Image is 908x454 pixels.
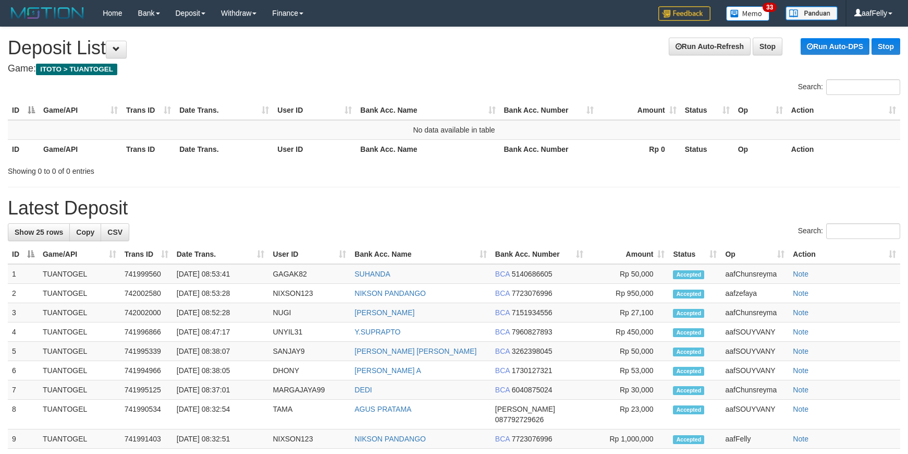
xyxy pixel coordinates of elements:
[495,270,510,278] span: BCA
[587,284,669,303] td: Rp 950,000
[793,405,808,413] a: Note
[268,284,350,303] td: NIXSON123
[726,6,770,21] img: Button%20Memo.svg
[8,64,900,74] h4: Game:
[793,328,808,336] a: Note
[669,245,721,264] th: Status: activate to sort column ascending
[120,361,173,380] td: 741994966
[120,342,173,361] td: 741995339
[8,264,39,284] td: 1
[753,38,782,55] a: Stop
[356,139,499,159] th: Bank Acc. Name
[175,101,273,120] th: Date Trans.: activate to sort column ascending
[39,342,120,361] td: TUANTOGEL
[721,303,789,322] td: aafChunsreyma
[39,380,120,400] td: TUANTOGEL
[673,405,704,414] span: Accepted
[512,308,553,317] span: Copy 7151934556 to clipboard
[673,328,704,337] span: Accepted
[39,303,120,322] td: TUANTOGEL
[500,139,598,159] th: Bank Acc. Number
[587,429,669,449] td: Rp 1,000,000
[268,245,350,264] th: User ID: activate to sort column ascending
[793,347,808,355] a: Note
[173,380,269,400] td: [DATE] 08:37:01
[587,380,669,400] td: Rp 30,000
[173,264,269,284] td: [DATE] 08:53:41
[673,270,704,279] span: Accepted
[673,348,704,356] span: Accepted
[273,139,356,159] th: User ID
[512,386,553,394] span: Copy 6040875024 to clipboard
[495,308,510,317] span: BCA
[120,429,173,449] td: 741991403
[120,245,173,264] th: Trans ID: activate to sort column ascending
[350,245,491,264] th: Bank Acc. Name: activate to sort column ascending
[798,223,900,239] label: Search:
[673,435,704,444] span: Accepted
[268,322,350,342] td: UNYIL31
[8,198,900,219] h1: Latest Deposit
[354,386,372,394] a: DEDI
[598,101,681,120] th: Amount: activate to sort column ascending
[356,101,499,120] th: Bank Acc. Name: activate to sort column ascending
[8,139,39,159] th: ID
[763,3,777,12] span: 33
[8,284,39,303] td: 2
[721,264,789,284] td: aafChunsreyma
[268,342,350,361] td: SANJAY9
[8,322,39,342] td: 4
[495,435,510,443] span: BCA
[681,101,734,120] th: Status: activate to sort column ascending
[786,6,838,20] img: panduan.png
[8,361,39,380] td: 6
[491,245,587,264] th: Bank Acc. Number: activate to sort column ascending
[495,415,544,424] span: Copy 087792729626 to clipboard
[120,284,173,303] td: 742002580
[39,284,120,303] td: TUANTOGEL
[173,400,269,429] td: [DATE] 08:32:54
[39,322,120,342] td: TUANTOGEL
[721,284,789,303] td: aafzefaya
[793,308,808,317] a: Note
[8,429,39,449] td: 9
[268,264,350,284] td: GAGAK82
[495,289,510,297] span: BCA
[587,342,669,361] td: Rp 50,000
[512,270,553,278] span: Copy 5140686605 to clipboard
[721,429,789,449] td: aafFelly
[173,361,269,380] td: [DATE] 08:38:05
[39,139,122,159] th: Game/API
[734,101,787,120] th: Op: activate to sort column ascending
[587,264,669,284] td: Rp 50,000
[512,347,553,355] span: Copy 3262398045 to clipboard
[721,245,789,264] th: Op: activate to sort column ascending
[789,245,900,264] th: Action: activate to sort column ascending
[495,405,555,413] span: [PERSON_NAME]
[120,400,173,429] td: 741990534
[175,139,273,159] th: Date Trans.
[721,322,789,342] td: aafSOUYVANY
[354,405,411,413] a: AGUS PRATAMA
[8,120,900,140] td: No data available in table
[658,6,710,21] img: Feedback.jpg
[354,435,426,443] a: NIKSON PANDANGO
[681,139,734,159] th: Status
[8,303,39,322] td: 3
[8,342,39,361] td: 5
[268,380,350,400] td: MARGAJAYA99
[39,400,120,429] td: TUANTOGEL
[39,429,120,449] td: TUANTOGEL
[721,361,789,380] td: aafSOUYVANY
[76,228,94,236] span: Copy
[793,289,808,297] a: Note
[8,380,39,400] td: 7
[8,162,371,176] div: Showing 0 to 0 of 0 entries
[793,270,808,278] a: Note
[495,347,510,355] span: BCA
[512,289,553,297] span: Copy 7723076996 to clipboard
[173,303,269,322] td: [DATE] 08:52:28
[268,400,350,429] td: TAMA
[173,429,269,449] td: [DATE] 08:32:51
[173,284,269,303] td: [DATE] 08:53:28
